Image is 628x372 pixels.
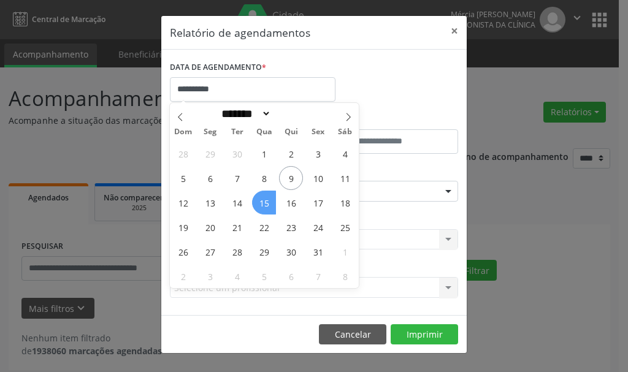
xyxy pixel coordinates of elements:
[306,240,330,264] span: Outubro 31, 2025
[170,58,266,77] label: DATA DE AGENDAMENTO
[305,128,332,136] span: Sex
[170,128,197,136] span: Dom
[306,264,330,288] span: Novembro 7, 2025
[333,191,357,214] span: Outubro 18, 2025
[306,142,330,165] span: Outubro 3, 2025
[279,240,303,264] span: Outubro 30, 2025
[171,264,195,288] span: Novembro 2, 2025
[333,264,357,288] span: Novembro 8, 2025
[252,191,276,214] span: Outubro 15, 2025
[306,191,330,214] span: Outubro 17, 2025
[333,215,357,239] span: Outubro 25, 2025
[252,240,276,264] span: Outubro 29, 2025
[252,142,276,165] span: Outubro 1, 2025
[171,240,195,264] span: Outubro 26, 2025
[171,215,195,239] span: Outubro 19, 2025
[198,215,222,239] span: Outubro 20, 2025
[171,166,195,190] span: Outubro 5, 2025
[252,215,276,239] span: Outubro 22, 2025
[252,264,276,288] span: Novembro 5, 2025
[217,107,271,120] select: Month
[170,25,310,40] h5: Relatório de agendamentos
[198,264,222,288] span: Novembro 3, 2025
[171,142,195,165] span: Setembro 28, 2025
[225,142,249,165] span: Setembro 30, 2025
[198,166,222,190] span: Outubro 6, 2025
[225,191,249,214] span: Outubro 14, 2025
[333,142,357,165] span: Outubro 4, 2025
[279,264,303,288] span: Novembro 6, 2025
[306,166,330,190] span: Outubro 10, 2025
[279,142,303,165] span: Outubro 2, 2025
[225,166,249,190] span: Outubro 7, 2025
[279,191,303,214] span: Outubro 16, 2025
[332,128,359,136] span: Sáb
[198,142,222,165] span: Setembro 29, 2025
[442,16,467,46] button: Close
[197,128,224,136] span: Seg
[252,166,276,190] span: Outubro 8, 2025
[271,107,312,120] input: Year
[391,324,458,345] button: Imprimir
[198,240,222,264] span: Outubro 27, 2025
[279,215,303,239] span: Outubro 23, 2025
[225,215,249,239] span: Outubro 21, 2025
[333,240,357,264] span: Novembro 1, 2025
[317,110,458,129] label: ATÉ
[225,264,249,288] span: Novembro 4, 2025
[171,191,195,214] span: Outubro 12, 2025
[333,166,357,190] span: Outubro 11, 2025
[251,128,278,136] span: Qua
[225,240,249,264] span: Outubro 28, 2025
[306,215,330,239] span: Outubro 24, 2025
[319,324,386,345] button: Cancelar
[278,128,305,136] span: Qui
[224,128,251,136] span: Ter
[279,166,303,190] span: Outubro 9, 2025
[198,191,222,214] span: Outubro 13, 2025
